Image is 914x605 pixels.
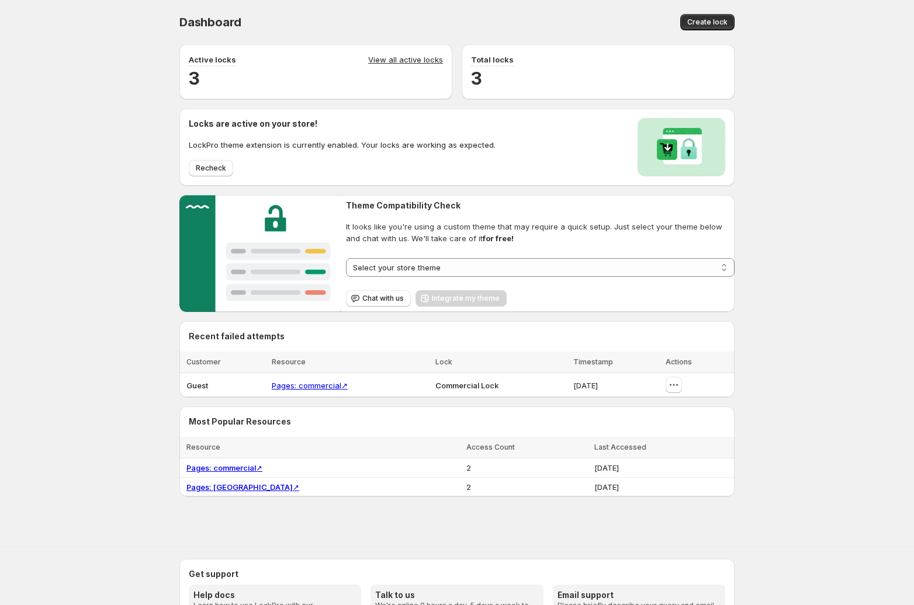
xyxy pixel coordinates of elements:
td: 2 [463,458,591,478]
span: Resource [272,357,306,366]
span: Recheck [196,164,226,173]
span: Last Accessed [594,443,646,451]
span: Lock [435,357,452,366]
h2: Get support [189,568,725,580]
p: Total locks [471,54,514,65]
span: Commercial Lock [435,381,498,390]
span: Dashboard [179,15,241,29]
span: Guest [186,381,208,390]
p: Active locks [189,54,236,65]
span: [DATE] [594,482,619,492]
h3: Help docs [193,589,356,601]
h2: Recent failed attempts [189,331,285,342]
span: Timestamp [573,357,613,366]
span: It looks like you're using a custom theme that may require a quick setup. Just select your theme ... [346,221,735,244]
span: [DATE] [573,381,598,390]
a: Pages: [GEOGRAPHIC_DATA]↗ [186,482,299,492]
button: Create lock [680,14,735,30]
button: Recheck [189,160,233,176]
h2: Most Popular Resources [189,416,725,427]
a: Pages: commercial↗ [272,381,348,390]
h2: Locks are active on your store! [189,118,496,130]
img: Locks activated [638,118,725,176]
span: Access Count [466,443,515,451]
h3: Talk to us [375,589,538,601]
span: Customer [186,357,221,366]
img: Customer support [179,195,341,312]
span: Chat with us [362,294,404,303]
strong: for free! [483,234,514,243]
h2: Theme Compatibility Check [346,200,735,211]
span: Actions [666,357,692,366]
td: 2 [463,478,591,497]
span: Resource [186,443,220,451]
h3: Email support [558,589,721,601]
span: [DATE] [594,463,619,472]
a: Pages: commercial↗ [186,463,262,472]
button: Chat with us [346,290,411,307]
a: View all active locks [368,54,443,67]
p: LockPro theme extension is currently enabled. Your locks are working as expected. [189,139,496,151]
span: Create lock [687,18,728,27]
h2: 3 [189,67,443,90]
h2: 3 [471,67,725,90]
